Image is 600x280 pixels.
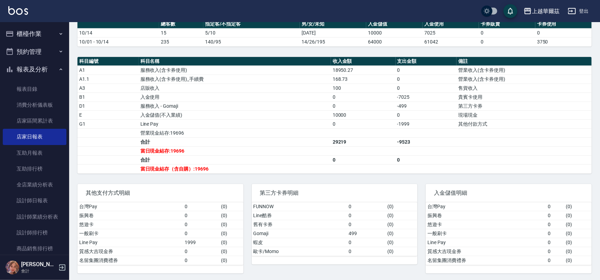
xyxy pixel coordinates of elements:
[139,75,331,84] td: 服務收入(含卡券使用)_手續費
[532,7,560,16] div: 上越華爾茲
[396,155,457,164] td: 0
[564,256,592,265] td: ( 0 )
[21,261,56,268] h5: [PERSON_NAME]
[396,93,457,102] td: -7025
[77,102,139,110] td: D1
[252,229,347,238] td: Gomaji
[77,84,139,93] td: A3
[77,93,139,102] td: B1
[535,28,592,37] td: 0
[546,256,564,265] td: 0
[366,20,423,29] th: 入金儲值
[77,256,183,265] td: 名留集團消費禮券
[183,238,219,247] td: 1999
[396,137,457,146] td: -9523
[423,20,479,29] th: 入金使用
[479,37,535,46] td: 0
[21,268,56,274] p: 會計
[396,75,457,84] td: 0
[3,60,66,78] button: 報表及分析
[252,220,347,229] td: 舊有卡券
[347,202,386,211] td: 0
[77,238,183,247] td: Line Pay
[331,155,396,164] td: 0
[386,238,417,247] td: ( 0 )
[396,57,457,66] th: 支出金額
[77,202,183,211] td: 台灣Pay
[139,164,331,173] td: 當日現金結存（含自購）:19696
[331,137,396,146] td: 29219
[366,28,423,37] td: 10000
[396,110,457,119] td: 0
[479,20,535,29] th: 卡券販賣
[159,28,203,37] td: 15
[203,28,300,37] td: 5/10
[77,119,139,128] td: G1
[139,102,331,110] td: 服務收入 - Gomaji
[260,190,409,196] span: 第三方卡券明細
[386,229,417,238] td: ( 0 )
[3,113,66,129] a: 店家區間累計表
[219,202,243,211] td: ( 0 )
[139,128,331,137] td: 營業現金結存:19696
[426,247,546,256] td: 質感大吉現金券
[183,229,219,238] td: 0
[203,20,300,29] th: 指定客/不指定客
[347,238,386,247] td: 0
[159,20,203,29] th: 總客數
[564,238,592,247] td: ( 0 )
[504,4,517,18] button: save
[77,57,592,174] table: a dense table
[8,6,28,15] img: Logo
[3,193,66,209] a: 設計師日報表
[219,256,243,265] td: ( 0 )
[456,57,592,66] th: 備註
[396,102,457,110] td: -499
[521,4,562,18] button: 上越華爾茲
[396,66,457,75] td: 0
[347,220,386,229] td: 0
[139,57,331,66] th: 科目名稱
[3,129,66,145] a: 店家日報表
[546,229,564,238] td: 0
[77,20,592,47] table: a dense table
[535,37,592,46] td: 3750
[3,241,66,257] a: 商品銷售排行榜
[331,110,396,119] td: 10000
[564,220,592,229] td: ( 0 )
[139,119,331,128] td: Line Pay
[456,84,592,93] td: 售貨收入
[219,247,243,256] td: ( 0 )
[219,238,243,247] td: ( 0 )
[139,93,331,102] td: 入金使用
[456,102,592,110] td: 第三方卡券
[77,66,139,75] td: A1
[546,238,564,247] td: 0
[3,209,66,225] a: 設計師業績分析表
[456,75,592,84] td: 營業收入(含卡券使用)
[3,177,66,193] a: 全店業績分析表
[252,238,347,247] td: 蝦皮
[3,145,66,161] a: 互助月報表
[219,220,243,229] td: ( 0 )
[546,220,564,229] td: 0
[546,247,564,256] td: 0
[139,110,331,119] td: 入金儲值(不入業績)
[456,110,592,119] td: 現場現金
[77,57,139,66] th: 科目編號
[3,161,66,177] a: 互助排行榜
[396,84,457,93] td: 0
[347,247,386,256] td: 0
[426,211,546,220] td: 振興卷
[366,37,423,46] td: 64000
[252,202,347,211] td: FUNNOW
[396,119,457,128] td: -1999
[564,202,592,211] td: ( 0 )
[564,229,592,238] td: ( 0 )
[386,247,417,256] td: ( 0 )
[331,119,396,128] td: 0
[3,43,66,61] button: 預約管理
[426,229,546,238] td: 一般刷卡
[77,202,243,265] table: a dense table
[77,110,139,119] td: E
